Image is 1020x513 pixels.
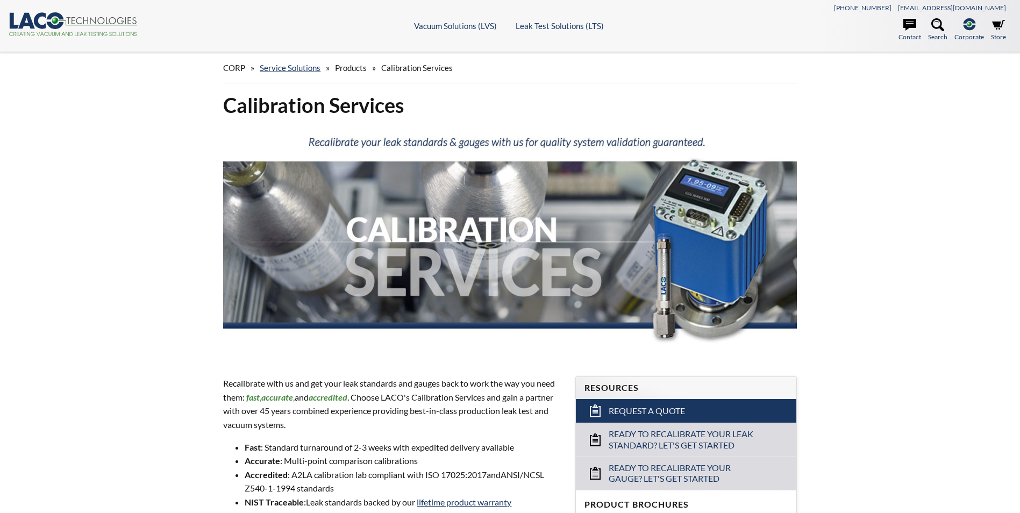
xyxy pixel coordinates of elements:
strong: NIST Traceable [245,497,304,507]
a: Search [928,18,947,42]
span: Corporate [954,32,984,42]
span: Request a Quote [609,405,685,417]
a: Ready to Recalibrate Your Gauge? Let's Get Started [576,457,796,490]
li: : Multi-point comparison calibrations [245,454,562,468]
h4: Resources [584,382,788,394]
strong: Fast [245,442,261,452]
a: lifetime product warranty [417,497,511,507]
span: , , [245,392,295,402]
a: Leak Test Solutions (LTS) [516,21,604,31]
strong: Accredited [245,469,288,480]
span: Ready to Recalibrate Your Gauge? Let's Get Started [609,462,765,485]
strong: Accurate [245,455,280,466]
a: Store [991,18,1006,42]
a: Ready to Recalibrate Your Leak Standard? Let's Get Started [576,423,796,457]
span: Ready to Recalibrate Your Leak Standard? Let's Get Started [609,429,765,451]
em: accurate [261,392,293,402]
p: Recalibrate with us and get your leak standards and gauges back to work the way you need them: an... [223,376,562,431]
span: Calibration Services [381,63,453,73]
span: and [487,469,501,480]
span: Products [335,63,367,73]
span: ISO 17025:2017 [425,469,487,480]
em: fast [246,392,260,402]
li: : eak standards backed by our [245,495,562,509]
a: Request a Quote [576,399,796,423]
a: [EMAIL_ADDRESS][DOMAIN_NAME] [898,4,1006,12]
em: accredited [309,392,347,402]
a: Service Solutions [260,63,320,73]
li: : Standard turnaround of 2-3 weeks with expedited delivery available [245,440,562,454]
div: » » » [223,53,796,83]
h1: Calibration Services [223,92,796,118]
h4: Product Brochures [584,499,788,510]
span: L [306,497,310,507]
a: Contact [898,18,921,42]
a: Vacuum Solutions (LVS) [414,21,497,31]
img: Calibration Services header [223,127,796,357]
li: : A2LA calibration lab compliant with standards [245,468,562,495]
a: [PHONE_NUMBER] [834,4,891,12]
span: CORP [223,63,245,73]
